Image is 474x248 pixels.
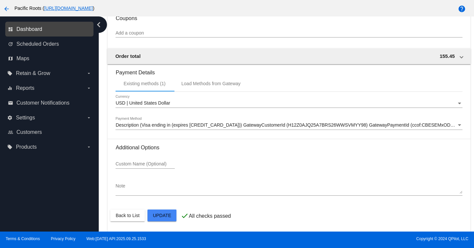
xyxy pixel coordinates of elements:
[7,115,13,120] i: settings
[116,161,175,167] input: Custom Name (Optional)
[16,144,37,150] span: Products
[8,98,92,108] a: email Customer Notifications
[116,101,462,106] mat-select: Currency
[86,115,92,120] i: arrow_drop_down
[458,5,466,13] mat-icon: help
[115,53,141,59] span: Order total
[123,81,166,86] div: Existing methods (1)
[147,210,176,221] button: Update
[87,236,146,241] a: Web:[DATE] API:2025.09.25.1533
[16,100,69,106] span: Customer Notifications
[8,127,92,137] a: people_outline Customers
[16,26,42,32] span: Dashboard
[7,144,13,150] i: local_offer
[51,236,76,241] a: Privacy Policy
[16,85,34,91] span: Reports
[8,27,13,32] i: dashboard
[243,236,468,241] span: Copyright © 2024 QPilot, LLC
[16,115,35,121] span: Settings
[116,64,462,76] h3: Payment Details
[116,144,462,151] h3: Additional Options
[107,48,470,64] mat-expansion-panel-header: Order total 155.45
[6,236,40,241] a: Terms & Conditions
[153,213,171,218] span: Update
[8,24,92,35] a: dashboard Dashboard
[44,6,93,11] a: [URL][DOMAIN_NAME]
[86,86,92,91] i: arrow_drop_down
[86,144,92,150] i: arrow_drop_down
[181,212,189,220] mat-icon: check
[116,123,462,128] mat-select: Payment Method
[16,56,29,62] span: Maps
[3,5,11,13] mat-icon: arrow_back
[440,53,455,59] span: 155.45
[16,70,50,76] span: Retain & Grow
[8,130,13,135] i: people_outline
[8,39,92,49] a: update Scheduled Orders
[16,129,42,135] span: Customers
[8,41,13,47] i: update
[16,41,59,47] span: Scheduled Orders
[181,81,241,86] div: Load Methods from Gateway
[110,210,145,221] button: Back to List
[116,213,139,218] span: Back to List
[8,53,92,64] a: map Maps
[14,6,94,11] span: Pacific Roots ( )
[8,56,13,61] i: map
[86,71,92,76] i: arrow_drop_down
[7,71,13,76] i: local_offer
[93,19,104,30] i: chevron_left
[7,86,13,91] i: equalizer
[116,100,170,106] span: USD | United States Dollar
[116,31,462,36] input: Add a coupon
[8,100,13,106] i: email
[189,213,231,219] p: All checks passed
